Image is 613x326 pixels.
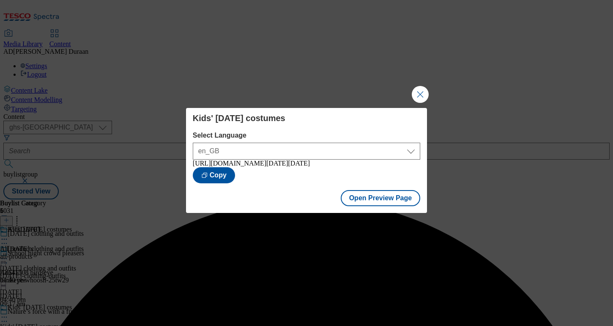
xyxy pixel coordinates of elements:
[412,86,429,103] button: Close Modal
[193,113,420,123] h4: Kids' [DATE] costumes
[193,160,420,167] div: [URL][DOMAIN_NAME][DATE][DATE]
[193,167,235,183] button: Copy
[341,190,421,206] button: Open Preview Page
[186,108,427,213] div: Modal
[193,132,420,139] label: Select Language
